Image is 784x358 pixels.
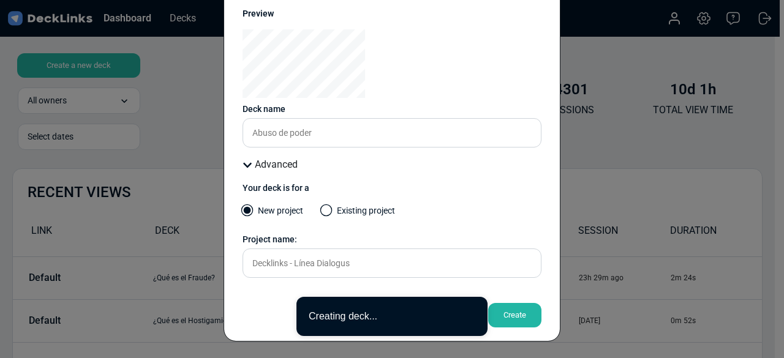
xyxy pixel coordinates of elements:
div: Advanced [243,157,541,172]
div: Your deck is for a [243,182,541,195]
div: Preview [243,7,541,20]
div: Creating deck... [309,309,468,324]
label: Existing project [322,204,395,223]
input: Enter a name [243,248,541,278]
div: Create [488,303,541,327]
button: close [468,309,475,322]
input: Enter a name [243,118,541,147]
div: Deck name [243,103,541,116]
div: Project name: [243,233,541,246]
label: New project [243,204,303,223]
